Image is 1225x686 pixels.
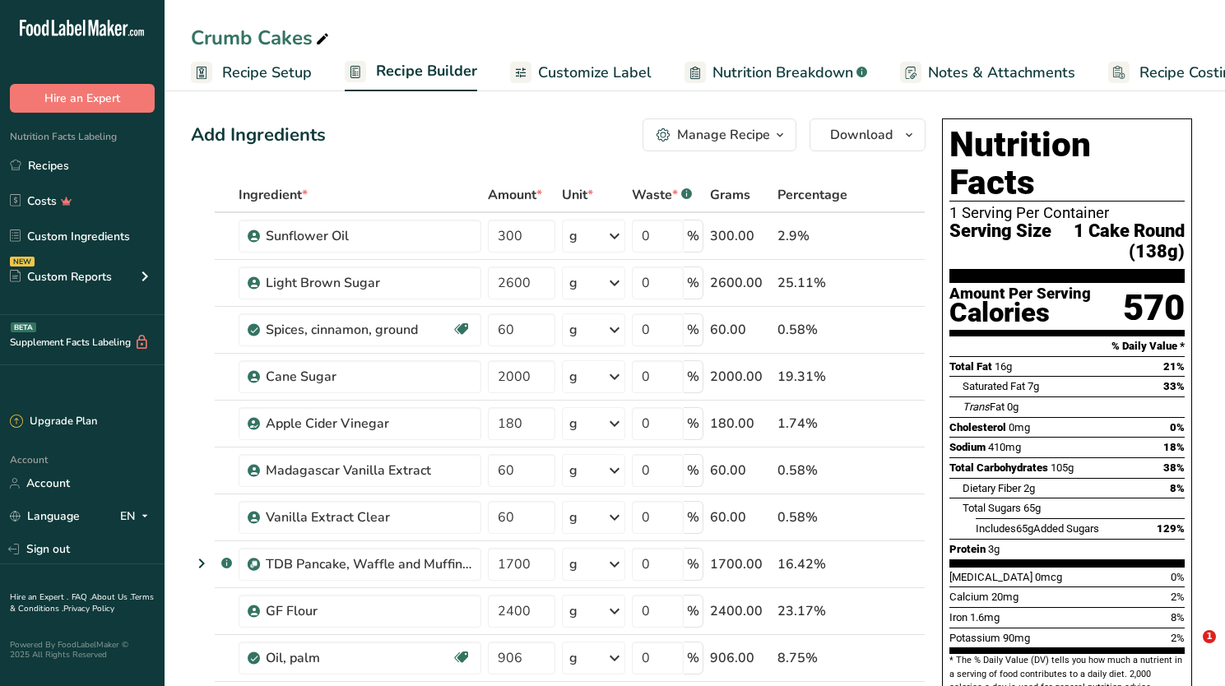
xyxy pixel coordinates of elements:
[949,591,989,603] span: Calcium
[777,554,847,574] div: 16.42%
[376,60,477,82] span: Recipe Builder
[569,226,578,246] div: g
[569,601,578,621] div: g
[970,611,1000,623] span: 1.6mg
[949,441,986,453] span: Sodium
[191,122,326,149] div: Add Ingredients
[976,522,1099,535] span: Includes Added Sugars
[1023,502,1041,514] span: 65g
[777,648,847,668] div: 8.75%
[1007,401,1019,413] span: 0g
[1028,380,1039,392] span: 7g
[949,421,1006,433] span: Cholesterol
[266,320,452,340] div: Spices, cinnamon, ground
[10,502,80,531] a: Language
[345,53,477,92] a: Recipe Builder
[488,185,542,205] span: Amount
[1203,630,1216,643] span: 1
[10,257,35,267] div: NEW
[1123,286,1185,330] div: 570
[266,554,471,574] div: TDB Pancake, Waffle and Muffin Flour
[1163,441,1185,453] span: 18%
[569,273,578,293] div: g
[1051,461,1074,474] span: 105g
[1016,522,1033,535] span: 65g
[10,591,154,614] a: Terms & Conditions .
[266,273,471,293] div: Light Brown Sugar
[949,286,1091,302] div: Amount Per Serving
[777,414,847,433] div: 1.74%
[810,118,926,151] button: Download
[1163,360,1185,373] span: 21%
[900,54,1075,91] a: Notes & Attachments
[928,62,1075,84] span: Notes & Attachments
[710,320,771,340] div: 60.00
[632,185,692,205] div: Waste
[1171,571,1185,583] span: 0%
[1051,221,1185,262] span: 1 Cake Round (138g)
[266,648,452,668] div: Oil, palm
[710,508,771,527] div: 60.00
[1035,571,1062,583] span: 0mcg
[949,205,1185,221] div: 1 Serving Per Container
[10,591,68,603] a: Hire an Expert .
[569,461,578,480] div: g
[643,118,796,151] button: Manage Recipe
[10,84,155,113] button: Hire an Expert
[569,367,578,387] div: g
[266,414,471,433] div: Apple Cider Vinegar
[949,126,1185,202] h1: Nutrition Facts
[710,185,750,205] span: Grams
[222,62,312,84] span: Recipe Setup
[777,461,847,480] div: 0.58%
[949,611,967,623] span: Iron
[569,648,578,668] div: g
[777,185,847,205] span: Percentage
[949,543,986,555] span: Protein
[1157,522,1185,535] span: 129%
[562,185,593,205] span: Unit
[963,502,1021,514] span: Total Sugars
[569,320,578,340] div: g
[1009,421,1030,433] span: 0mg
[510,54,652,91] a: Customize Label
[10,414,97,430] div: Upgrade Plan
[710,601,771,621] div: 2400.00
[777,226,847,246] div: 2.9%
[1163,380,1185,392] span: 33%
[72,591,91,603] a: FAQ .
[963,380,1025,392] span: Saturated Fat
[266,226,471,246] div: Sunflower Oil
[91,591,131,603] a: About Us .
[710,367,771,387] div: 2000.00
[10,268,112,285] div: Custom Reports
[1170,421,1185,433] span: 0%
[191,54,312,91] a: Recipe Setup
[11,322,36,332] div: BETA
[949,571,1032,583] span: [MEDICAL_DATA]
[777,320,847,340] div: 0.58%
[1170,482,1185,494] span: 8%
[949,632,1000,644] span: Potassium
[949,336,1185,356] section: % Daily Value *
[1023,482,1035,494] span: 2g
[248,559,260,571] img: Sub Recipe
[830,125,893,145] span: Download
[991,591,1019,603] span: 20mg
[710,648,771,668] div: 906.00
[710,554,771,574] div: 1700.00
[120,507,155,526] div: EN
[239,185,308,205] span: Ingredient
[1171,591,1185,603] span: 2%
[963,401,990,413] i: Trans
[963,482,1021,494] span: Dietary Fiber
[266,601,471,621] div: GF Flour
[712,62,853,84] span: Nutrition Breakdown
[1171,611,1185,623] span: 8%
[677,125,770,145] div: Manage Recipe
[569,414,578,433] div: g
[569,508,578,527] div: g
[63,603,114,614] a: Privacy Policy
[710,226,771,246] div: 300.00
[538,62,652,84] span: Customize Label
